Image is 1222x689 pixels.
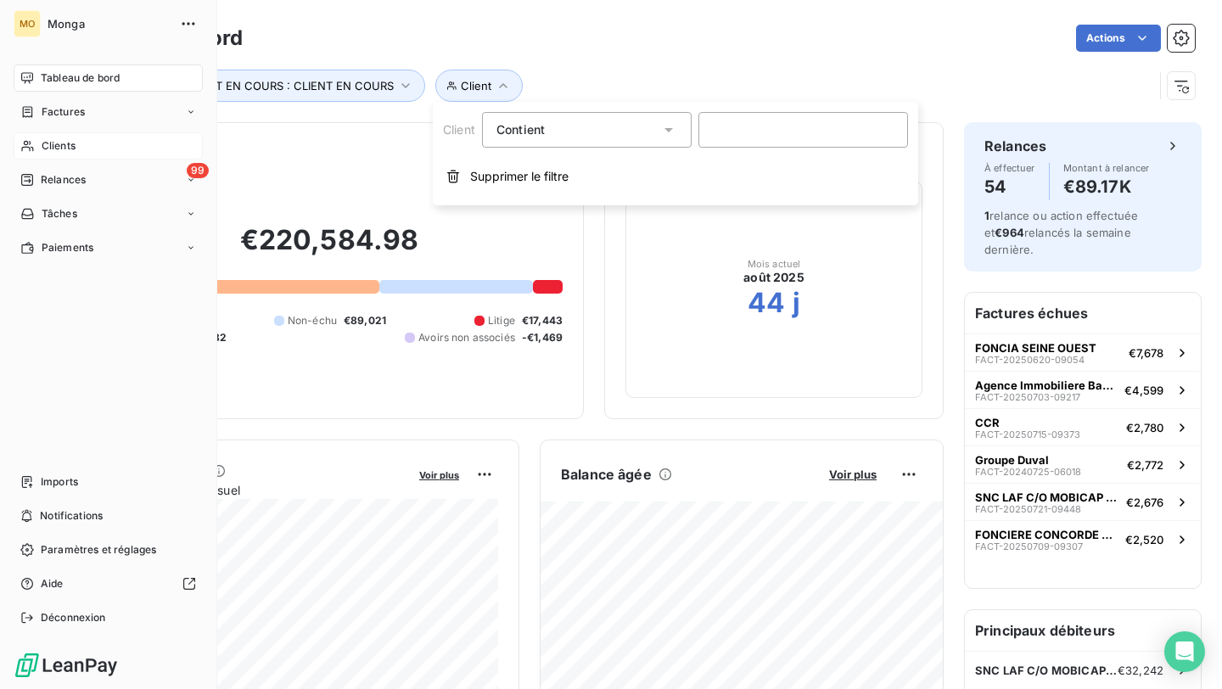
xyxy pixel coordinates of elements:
span: €89,021 [344,313,386,328]
span: Aide [41,576,64,591]
span: Tâches [42,206,77,221]
a: Tâches [14,200,203,227]
span: €2,520 [1125,533,1163,546]
span: Déconnexion [41,610,106,625]
span: Monga [48,17,170,31]
a: Tableau de bord [14,64,203,92]
span: À effectuer [984,163,1035,173]
div: Open Intercom Messenger [1164,631,1205,672]
span: Relances [41,172,86,188]
span: Non-échu [288,313,337,328]
span: Voir plus [419,469,459,481]
span: €4,599 [1124,384,1163,397]
span: €2,780 [1126,421,1163,434]
button: Groupe DuvalFACT-20240725-06018€2,772 [965,445,1201,483]
a: Paramètres et réglages [14,536,203,563]
span: FACT-20250715-09373 [975,429,1080,440]
button: Agence Immobiliere BaumannFACT-20250703-09217€4,599 [965,371,1201,408]
button: Client [435,70,523,102]
h4: €89.17K [1063,173,1150,200]
span: €7,678 [1129,346,1163,360]
button: Actions [1076,25,1161,52]
a: Factures [14,98,203,126]
span: Groupe Duval [975,453,1049,467]
span: -€1,469 [522,330,563,345]
span: Paramètres et réglages [41,542,156,557]
span: FACT-20240725-06018 [975,467,1081,477]
button: Supprimer le filtre [433,158,918,195]
span: FACT-20250703-09217 [975,392,1080,402]
input: placeholder [698,112,908,148]
span: SNC LAF C/O MOBICAP RED [975,664,1118,677]
span: relance ou action effectuée et relancés la semaine dernière. [984,209,1138,256]
a: Imports [14,468,203,496]
span: Contient [496,122,545,137]
span: Chiffre d'affaires mensuel [96,481,407,499]
span: août 2025 [743,269,804,286]
span: Notifications [40,508,103,524]
h2: €220,584.98 [96,223,563,274]
span: SNC LAF C/O MOBICAP RED [975,490,1119,504]
span: FONCIA SEINE OUEST [975,341,1096,355]
span: €964 [995,226,1024,239]
span: €17,443 [522,313,563,328]
button: CCRFACT-20250715-09373€2,780 [965,408,1201,445]
span: CLIENT EN COURS : CLIENT EN COURS [183,79,394,92]
a: Clients [14,132,203,160]
span: CCR [975,416,1000,429]
span: Factures [42,104,85,120]
h2: 44 [748,286,785,320]
span: €2,676 [1126,496,1163,509]
span: Tableau de bord [41,70,120,86]
span: Imports [41,474,78,490]
h6: Principaux débiteurs [965,610,1201,651]
h4: 54 [984,173,1035,200]
span: FACT-20250620-09054 [975,355,1085,365]
button: CLIENT EN COURS : CLIENT EN COURS [159,70,425,102]
span: Montant à relancer [1063,163,1150,173]
button: FONCIA SEINE OUESTFACT-20250620-09054€7,678 [965,333,1201,371]
button: SNC LAF C/O MOBICAP REDFACT-20250721-09448€2,676 [965,483,1201,520]
button: Voir plus [824,467,882,482]
span: Voir plus [829,468,877,481]
span: €32,242 [1118,664,1163,677]
span: 99 [187,163,209,178]
div: MO [14,10,41,37]
h6: Factures échues [965,293,1201,333]
span: FACT-20250721-09448 [975,504,1081,514]
span: Agence Immobiliere Baumann [975,378,1118,392]
span: Mois actuel [748,259,801,269]
span: Client [443,122,475,137]
span: 1 [984,209,989,222]
h6: Balance âgée [561,464,652,485]
a: Paiements [14,234,203,261]
img: Logo LeanPay [14,652,119,679]
span: €2,772 [1127,458,1163,472]
span: Avoirs non associés [418,330,515,345]
button: Voir plus [414,467,464,482]
h2: j [793,286,800,320]
span: Supprimer le filtre [470,168,569,185]
a: 99Relances [14,166,203,193]
span: Litige [488,313,515,328]
span: Clients [42,138,76,154]
span: Paiements [42,240,93,255]
button: FONCIERE CONCORDE RUEIL C/O AREAM PROPERTYFACT-20250709-09307€2,520 [965,520,1201,557]
h6: Relances [984,136,1046,156]
a: Aide [14,570,203,597]
span: Client [461,79,491,92]
span: FACT-20250709-09307 [975,541,1083,552]
span: FONCIERE CONCORDE RUEIL C/O AREAM PROPERTY [975,528,1118,541]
